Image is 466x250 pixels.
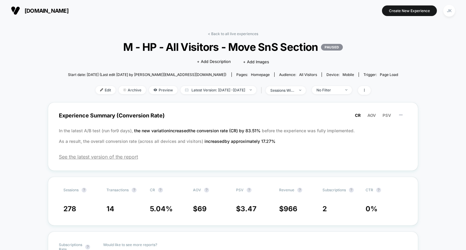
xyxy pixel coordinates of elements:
button: ? [82,188,86,192]
span: Revenue [279,188,294,192]
a: < Back to all live experiences [208,31,258,36]
span: Sessions [63,188,79,192]
div: sessions with impression [270,88,295,93]
span: Device: [322,72,359,77]
span: PSV [383,113,391,118]
p: In the latest A/B test (run for 9 days), before the experience was fully implemented. As a result... [59,125,407,146]
span: Start date: [DATE] (Last edit [DATE] by [PERSON_NAME][EMAIL_ADDRESS][DOMAIN_NAME]) [68,72,226,77]
div: Pages: [236,72,270,77]
span: Edit [96,86,116,94]
img: end [250,89,252,90]
span: M - HP - All Visitors - Move SnS Section [84,41,382,53]
span: homepage [251,72,270,77]
span: $ [193,205,207,213]
span: Page Load [380,72,398,77]
button: ? [85,245,90,249]
img: calendar [185,88,188,91]
button: ? [297,188,302,192]
div: Trigger: [363,72,398,77]
button: ? [132,188,137,192]
p: Would like to see more reports? [103,242,407,247]
span: [DOMAIN_NAME] [25,8,69,14]
span: CR [150,188,155,192]
button: PSV [381,113,393,118]
span: AOV [193,188,201,192]
span: CTR [366,188,373,192]
span: 966 [284,205,297,213]
span: Preview [149,86,177,94]
span: Transactions [106,188,129,192]
div: Audience: [279,72,317,77]
span: CR [355,113,361,118]
button: CR [353,113,363,118]
span: See the latest version of the report [59,154,407,160]
span: PSV [236,188,244,192]
button: ? [247,188,252,192]
span: increased by approximately 17.27 % [204,139,275,144]
span: 3.47 [241,205,256,213]
span: Experience Summary (Conversion Rate) [59,109,407,122]
span: + Add Images [243,59,269,64]
button: ? [158,188,163,192]
span: the new variation increased the conversion rate (CR) by 83.51 % [134,128,262,133]
img: end [123,88,126,91]
button: JK [441,5,457,17]
span: 5.04 % [150,205,173,213]
span: AOV [367,113,376,118]
img: edit [100,88,103,91]
button: AOV [366,113,378,118]
span: 278 [63,205,76,213]
div: JK [443,5,455,17]
span: All Visitors [299,72,317,77]
span: mobile [343,72,354,77]
span: Latest Version: [DATE] - [DATE] [181,86,256,94]
span: $ [236,205,256,213]
img: end [299,90,301,91]
div: No Filter [316,88,341,92]
button: ? [349,188,354,192]
span: 69 [198,205,207,213]
span: + Add Description [197,59,231,65]
button: [DOMAIN_NAME] [9,6,70,15]
span: 0 % [366,205,377,213]
span: | [259,86,266,95]
span: 2 [322,205,327,213]
span: Subscriptions [322,188,346,192]
button: ? [376,188,381,192]
span: 14 [106,205,114,213]
img: Visually logo [11,6,20,15]
button: ? [204,188,209,192]
p: PAUSED [321,44,343,51]
span: Archive [119,86,146,94]
button: Create New Experience [382,5,437,16]
span: $ [279,205,297,213]
img: end [345,89,347,90]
